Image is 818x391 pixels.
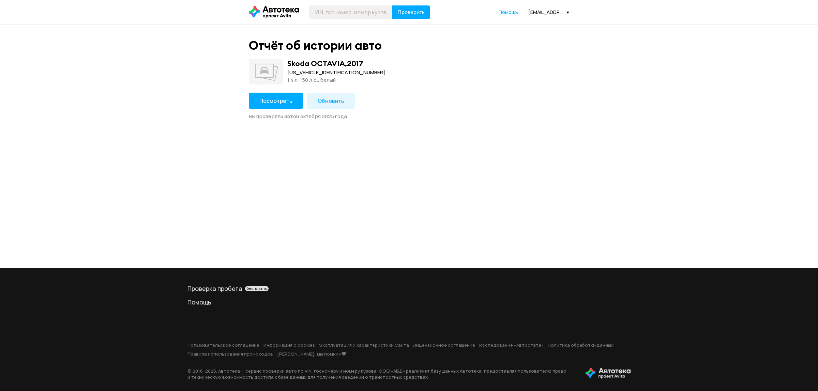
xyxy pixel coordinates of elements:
[528,9,569,15] div: [EMAIL_ADDRESS][DOMAIN_NAME]
[187,298,631,306] a: Помощь
[187,351,273,357] a: Правила использования промокодов
[499,9,518,15] span: Помощь
[187,368,575,380] p: © 2016– 2025 . Автотека — сервис проверки авто по VIN, госномеру и номеру кузова. ООО «АБД» реали...
[263,342,315,348] a: Информация о cookies
[249,93,303,109] button: Посмотреть
[259,97,292,105] span: Посмотреть
[548,342,613,348] a: Политика обработки данных
[307,93,355,109] button: Обновить
[392,5,430,19] button: Проверить
[309,5,392,19] input: VIN, госномер, номер кузова
[187,284,631,293] div: Проверка пробега
[397,10,425,15] span: Проверить
[187,342,259,348] a: Пользовательское соглашение
[249,113,569,120] div: Вы проверяли авто 6 октября 2025 года .
[249,38,382,53] div: Отчёт об истории авто
[187,284,631,293] a: Проверка пробегабесплатно
[287,76,385,84] div: 1.4 л, 150 л.c., белый
[277,351,346,357] a: [PERSON_NAME], мы помним
[287,59,363,68] div: Skoda OCTAVIA , 2017
[479,342,544,348] a: Исследование «Автостата»
[287,69,385,76] div: [US_VEHICLE_IDENTIFICATION_NUMBER]
[413,342,475,348] a: Лицензионное соглашение
[246,286,267,291] span: бесплатно
[499,9,518,16] a: Помощь
[586,368,631,379] img: tWS6KzJlK1XUpy65r7uaHVIs4JI6Dha8Nraz9T2hA03BhoCc4MtbvZCxBLwJIh+mQSIAkLBJpqMoKVdP8sONaFJLCz6I0+pu7...
[319,342,409,348] a: Эксплуатация и характеристики Сайта
[318,97,344,105] span: Обновить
